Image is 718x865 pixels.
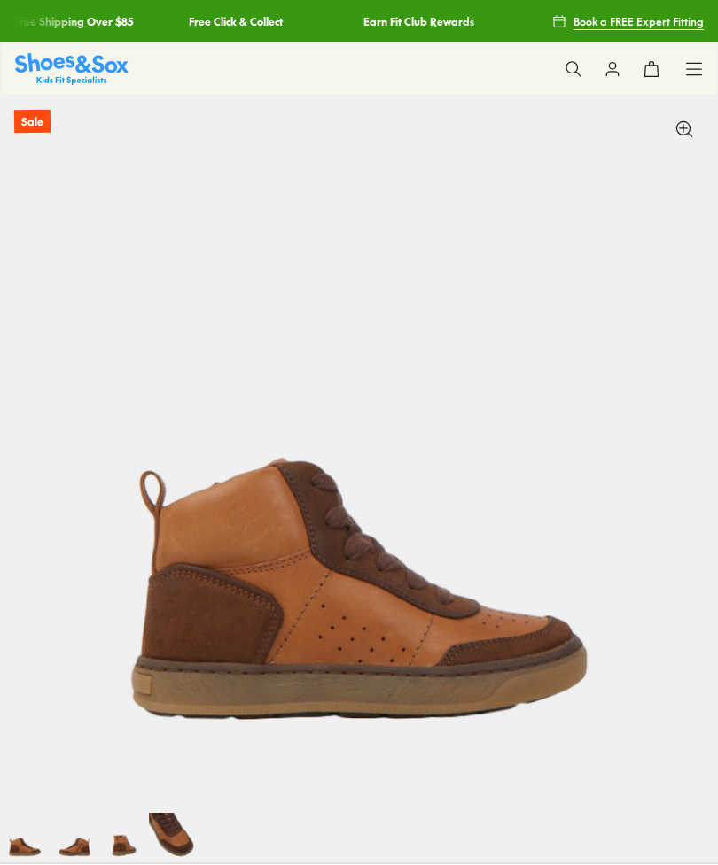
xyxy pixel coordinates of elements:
p: Sale [14,110,51,134]
img: SNS_Logo_Responsive.svg [15,53,129,84]
a: Book a FREE Expert Fitting [552,5,704,37]
span: Book a FREE Expert Fitting [574,13,704,29]
img: 7-479679_1 [149,813,199,862]
a: Shoes & Sox [15,53,129,84]
img: 6-479678_1 [99,813,149,862]
img: 5-479677_1 [50,813,99,862]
